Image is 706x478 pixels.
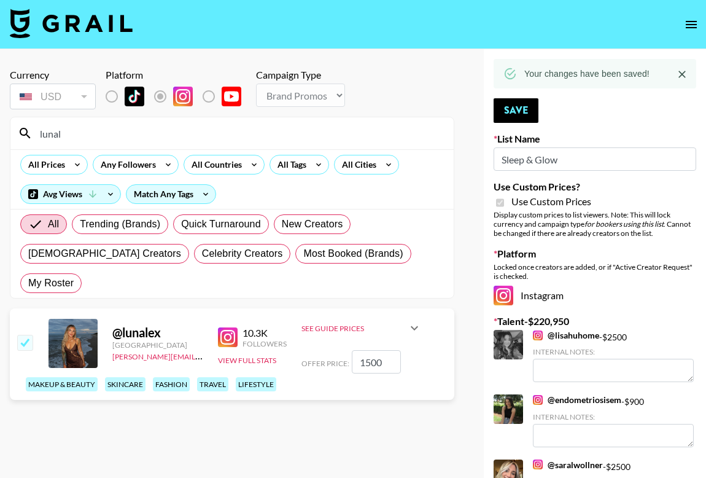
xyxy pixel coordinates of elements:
div: All Prices [21,155,68,174]
div: 10.3K [242,327,287,339]
img: Instagram [173,87,193,106]
img: Grail Talent [10,9,133,38]
div: USD [12,86,93,108]
div: List locked to Instagram. [106,84,251,109]
div: - $ 2500 [533,330,694,382]
span: Most Booked (Brands) [303,246,403,261]
div: Avg Views [21,185,120,203]
div: Internal Notes: [533,347,694,356]
label: Use Custom Prices? [494,181,696,193]
span: All [48,217,59,232]
img: Instagram [533,460,543,469]
a: @saralwollner [533,460,603,471]
div: - $ 900 [533,394,694,447]
div: makeup & beauty [26,377,98,391]
span: Quick Turnaround [181,217,261,232]
div: All Tags [270,155,309,174]
span: My Roster [28,276,74,291]
img: YouTube [222,87,241,106]
div: All Cities [335,155,379,174]
div: See Guide Prices [301,313,422,343]
div: Display custom prices to list viewers. Note: This will lock currency and campaign type . Cannot b... [494,210,696,238]
a: @lisahuhome [533,330,599,341]
label: Talent - $ 220,950 [494,315,696,327]
div: Locked once creators are added, or if "Active Creator Request" is checked. [494,262,696,281]
span: Offer Price: [301,359,349,368]
div: See Guide Prices [301,324,407,333]
em: for bookers using this list [584,219,664,229]
img: Instagram [218,327,238,347]
div: Your changes have been saved! [524,63,650,85]
div: Instagram [494,286,696,305]
button: open drawer [679,12,704,37]
div: @ lunalex [112,325,203,340]
span: Trending (Brands) [80,217,160,232]
label: Platform [494,248,696,260]
div: All Countries [184,155,244,174]
span: Celebrity Creators [202,246,283,261]
div: lifestyle [236,377,276,391]
button: View Full Stats [218,356,276,365]
a: @endometriosisem [533,394,621,406]
label: List Name [494,133,696,145]
div: Match Any Tags [126,185,215,203]
div: fashion [153,377,190,391]
button: Save [494,98,538,123]
span: Use Custom Prices [511,195,591,208]
div: Currency [10,69,96,81]
div: Internal Notes: [533,412,694,421]
span: New Creators [282,217,343,232]
a: [PERSON_NAME][EMAIL_ADDRESS][DOMAIN_NAME] [112,350,294,361]
img: Instagram [494,286,513,305]
div: Campaign Type [256,69,345,81]
input: 1,200 [352,350,401,374]
div: Any Followers [93,155,158,174]
div: travel [197,377,228,391]
input: Search by User Name [33,123,446,143]
div: [GEOGRAPHIC_DATA] [112,340,203,350]
button: Close [673,65,691,84]
span: [DEMOGRAPHIC_DATA] Creators [28,246,181,261]
div: Currency is locked to USD [10,81,96,112]
img: Instagram [533,331,543,340]
div: skincare [105,377,145,391]
div: Followers [242,339,287,348]
img: Instagram [533,395,543,405]
img: TikTok [125,87,144,106]
div: Platform [106,69,251,81]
